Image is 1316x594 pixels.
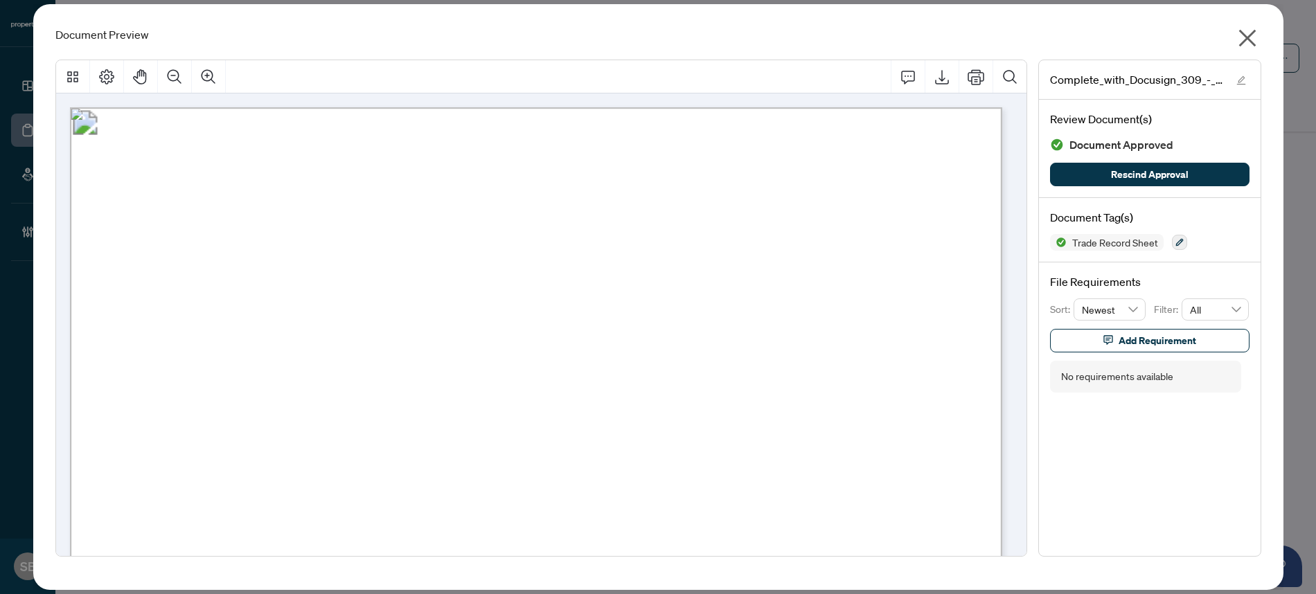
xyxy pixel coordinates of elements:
div: Document Preview [55,26,1261,43]
span: edit [1236,75,1246,85]
span: Rescind Approval [1111,163,1189,186]
span: Add Requirement [1119,330,1196,352]
p: Sort: [1050,302,1074,317]
button: Add Requirement [1050,329,1250,352]
span: close [1236,27,1259,49]
span: Document Approved [1069,136,1173,154]
img: Status Icon [1050,234,1067,251]
h4: Document Tag(s) [1050,209,1250,226]
p: Filter: [1154,302,1182,317]
div: No requirements available [1061,369,1173,384]
span: Newest [1082,299,1137,320]
span: All [1190,299,1241,320]
h4: Review Document(s) [1050,111,1250,127]
img: Document Status [1050,138,1064,152]
span: Complete_with_Docusign_309_-_18_Pemberton_Av.pdf [1050,71,1223,88]
span: Trade Record Sheet [1067,237,1164,247]
button: Rescind Approval [1050,163,1250,186]
h4: File Requirements [1050,273,1250,290]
